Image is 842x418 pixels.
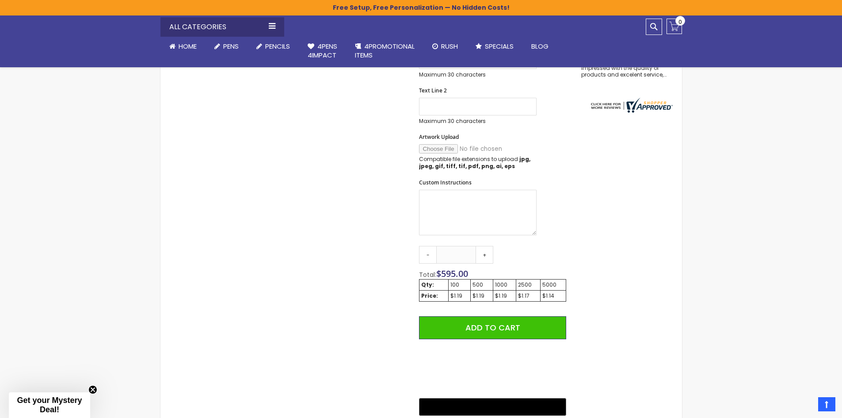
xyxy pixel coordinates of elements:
p: Maximum 30 characters [419,118,537,125]
span: 0 [678,18,682,26]
span: Blog [531,42,549,51]
span: 595.00 [441,268,468,280]
button: Buy with GPay [419,398,566,416]
span: Home [179,42,197,51]
span: Total: [419,270,436,279]
span: Add to Cart [465,322,520,333]
iframe: Google Customer Reviews [769,394,842,418]
span: $ [436,268,468,280]
strong: Price: [421,292,438,299]
a: Rush [423,37,467,56]
a: Pencils [248,37,299,56]
div: 2500 [518,281,539,288]
strong: jpg, jpeg, gif, tiff, tif, pdf, png, ai, eps [419,155,530,170]
div: $1.14 [542,292,564,299]
a: 4pens.com certificate URL [589,107,673,115]
div: $1.19 [472,292,491,299]
span: Pens [223,42,239,51]
a: Pens [206,37,248,56]
div: All Categories [160,17,284,37]
p: Maximum 30 characters [419,71,537,78]
div: $1.19 [450,292,469,299]
p: Compatible file extensions to upload: [419,156,537,170]
span: 4Pens 4impact [308,42,337,60]
button: Close teaser [88,385,97,394]
button: Add to Cart [419,316,566,339]
iframe: PayPal [419,346,566,392]
span: Artwork Upload [419,133,459,141]
span: Rush [441,42,458,51]
div: 1000 [495,281,514,288]
span: Pencils [265,42,290,51]
div: $1.19 [495,292,514,299]
span: Text Line 2 [419,87,447,94]
a: 4PROMOTIONALITEMS [346,37,423,65]
a: + [476,246,493,264]
div: returning customer, always impressed with the quality of products and excelent service, will retu... [581,59,667,78]
img: 4pens.com widget logo [589,98,673,113]
span: 4PROMOTIONAL ITEMS [355,42,415,60]
div: $1.17 [518,292,539,299]
div: 100 [450,281,469,288]
a: Blog [522,37,557,56]
span: Get your Mystery Deal! [17,396,82,414]
a: Specials [467,37,522,56]
span: Custom Instructions [419,179,472,186]
div: 500 [472,281,491,288]
div: Get your Mystery Deal!Close teaser [9,392,90,418]
a: 0 [667,19,682,34]
span: Specials [485,42,514,51]
a: - [419,246,437,264]
strong: Qty: [421,281,434,288]
a: 4Pens4impact [299,37,346,65]
div: 5000 [542,281,564,288]
a: Home [160,37,206,56]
